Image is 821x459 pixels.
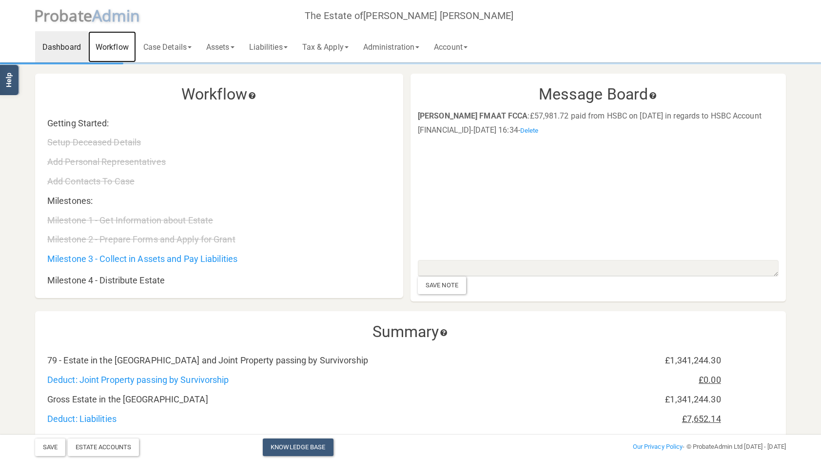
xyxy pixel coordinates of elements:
span: [DATE] 16:34 [473,125,518,135]
h3: Workflow [42,86,396,103]
div: £7,652.14 [603,414,728,424]
a: Deduct: Liabilities [47,414,117,424]
a: Assets [199,31,242,62]
div: £1,341,244.30 [603,395,728,404]
span: - [518,125,539,135]
a: Delete [520,127,539,134]
a: Administration [356,31,427,62]
span: P [34,5,92,26]
h3: Message Board [418,86,779,103]
div: 79 - Estate in the [GEOGRAPHIC_DATA] and Joint Property passing by Survivorship [40,356,603,365]
a: Milestone 1 - Get Information about Estate [47,215,213,225]
a: Milestone 2 - Prepare Forms and Apply for Grant [47,234,235,244]
span: A [92,5,140,26]
a: Milestone 3 - Collect in Assets and Pay Liabilities [47,254,237,264]
a: Liabilities [242,31,295,62]
div: £0.00 [603,375,728,385]
a: Milestone 4 - Distribute Estate [47,275,165,285]
a: Our Privacy Policy [633,443,683,450]
a: Setup Deceased Details [47,137,141,147]
button: Save [35,439,65,456]
a: Case Details [136,31,199,62]
div: Estate Accounts [68,439,139,456]
span: £57,981.72 paid from HSBC on [DATE] in regards to HSBC Account [FINANCIAL_ID] [418,111,762,135]
h3: Summary [42,323,779,340]
a: Add Personal Representatives [47,157,166,167]
b: [PERSON_NAME] FMAAT FCCA [418,111,528,120]
div: : - [418,109,779,138]
div: Milestones: [40,196,316,206]
a: Account [427,31,475,62]
a: Dashboard [35,31,88,62]
div: Getting Started: [40,119,316,128]
div: Gross Estate in the [GEOGRAPHIC_DATA] [40,395,603,404]
div: Net Estate for Probate [40,434,603,443]
span: dmin [102,5,140,26]
a: Workflow [88,31,136,62]
div: Save Note [418,277,466,294]
div: £1,341,244.30 [603,356,728,365]
a: Tax & Apply [295,31,356,62]
div: £1,333,592.16 [603,434,728,445]
a: Deduct: Joint Property passing by Survivorship [47,375,229,385]
a: Add Contacts To Case [47,176,135,186]
span: robate [43,5,92,26]
div: - © ProbateAdmin Ltd [DATE] - [DATE] [538,441,793,453]
a: Knowledge Base [263,439,333,456]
